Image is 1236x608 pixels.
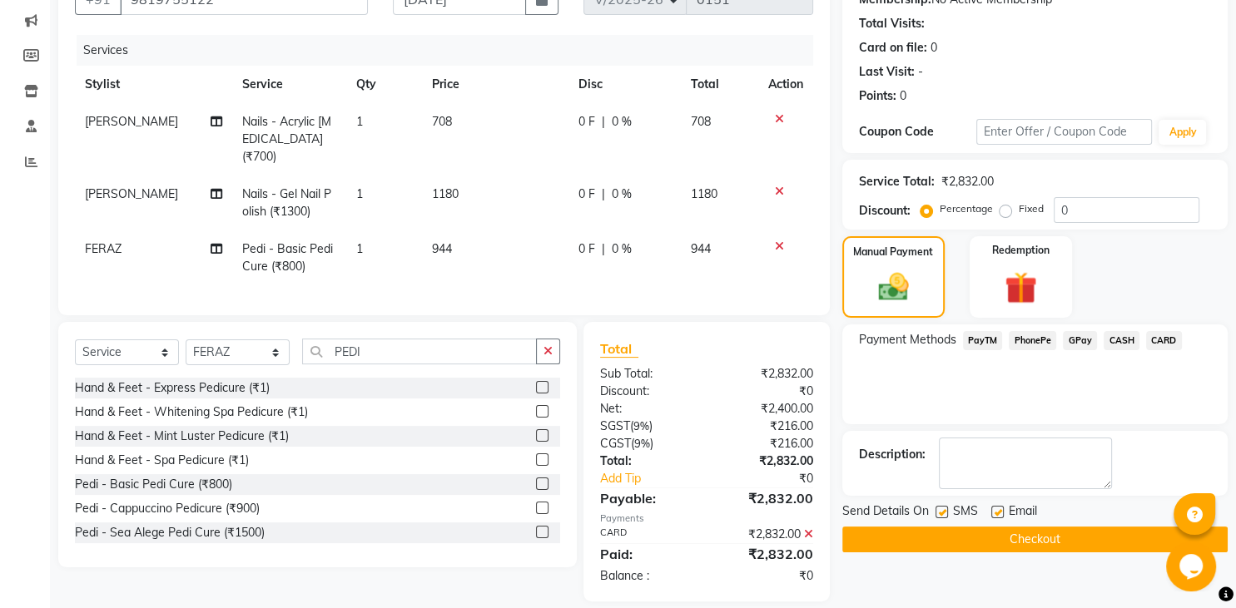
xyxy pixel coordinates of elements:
[691,114,711,129] span: 708
[578,240,595,258] span: 0 F
[1009,331,1056,350] span: PhonePe
[976,119,1153,145] input: Enter Offer / Coupon Code
[707,400,826,418] div: ₹2,400.00
[588,567,707,585] div: Balance :
[588,488,707,508] div: Payable:
[77,35,826,66] div: Services
[600,436,631,451] span: CGST
[75,66,232,103] th: Stylist
[600,512,813,526] div: Payments
[75,476,232,493] div: Pedi - Basic Pedi Cure (₹800)
[612,113,632,131] span: 0 %
[707,544,826,564] div: ₹2,832.00
[900,87,906,105] div: 0
[859,331,956,348] span: Payment Methods
[859,87,896,105] div: Points:
[992,243,1050,258] label: Redemption
[75,452,249,469] div: Hand & Feet - Spa Pedicure (₹1)
[242,114,331,164] span: Nails - Acrylic [MEDICAL_DATA] (₹700)
[853,245,933,260] label: Manual Payment
[727,470,826,487] div: ₹0
[842,526,1228,552] button: Checkout
[859,446,926,463] div: Description:
[707,383,826,400] div: ₹0
[602,185,605,203] span: |
[691,186,717,201] span: 1180
[707,365,826,383] div: ₹2,832.00
[600,418,630,433] span: SGST
[242,241,333,274] span: Pedi - Basic Pedi Cure (₹800)
[75,403,308,421] div: Hand & Feet - Whitening Spa Pedicure (₹1)
[707,452,826,470] div: ₹2,832.00
[612,185,632,203] span: 0 %
[75,524,265,541] div: Pedi - Sea Alege Pedi Cure (₹1500)
[634,437,650,450] span: 9%
[588,470,727,487] a: Add Tip
[356,241,363,256] span: 1
[931,39,937,57] div: 0
[356,114,363,129] span: 1
[633,419,649,433] span: 9%
[707,435,826,452] div: ₹216.00
[859,173,935,190] div: Service Total:
[859,15,925,32] div: Total Visits:
[75,500,260,517] div: Pedi - Cappuccino Pedicure (₹900)
[1063,331,1097,350] span: GPay
[346,66,422,103] th: Qty
[707,567,826,585] div: ₹0
[588,526,707,543] div: CARD
[602,113,605,131] span: |
[995,268,1046,308] img: _gift.svg
[588,435,707,452] div: ( )
[758,66,813,103] th: Action
[600,340,638,358] span: Total
[302,339,537,364] input: Search or Scan
[85,241,122,256] span: FERAZ
[859,202,911,220] div: Discount:
[681,66,758,103] th: Total
[588,383,707,400] div: Discount:
[859,123,976,141] div: Coupon Code
[588,452,707,470] div: Total:
[859,63,915,81] div: Last Visit:
[941,173,994,190] div: ₹2,832.00
[232,66,346,103] th: Service
[859,39,927,57] div: Card on file:
[588,400,707,418] div: Net:
[422,66,568,103] th: Price
[940,201,993,216] label: Percentage
[869,269,918,304] img: _cash.svg
[1166,541,1219,591] iframe: chat widget
[963,331,1003,350] span: PayTM
[707,418,826,435] div: ₹216.00
[1159,120,1206,145] button: Apply
[75,379,270,397] div: Hand & Feet - Express Pedicure (₹1)
[953,502,978,523] span: SMS
[75,428,289,445] div: Hand & Feet - Mint Luster Pedicure (₹1)
[691,241,711,256] span: 944
[432,114,452,129] span: 708
[707,526,826,543] div: ₹2,832.00
[432,186,459,201] span: 1180
[85,186,178,201] span: [PERSON_NAME]
[707,488,826,508] div: ₹2,832.00
[918,63,923,81] div: -
[612,240,632,258] span: 0 %
[588,418,707,435] div: ( )
[578,113,595,131] span: 0 F
[1146,331,1182,350] span: CARD
[85,114,178,129] span: [PERSON_NAME]
[602,240,605,258] span: |
[568,66,681,103] th: Disc
[578,185,595,203] span: 0 F
[842,502,929,523] span: Send Details On
[242,186,331,219] span: Nails - Gel Nail Polish (₹1300)
[356,186,363,201] span: 1
[1009,502,1037,523] span: Email
[432,241,452,256] span: 944
[1104,331,1139,350] span: CASH
[1019,201,1044,216] label: Fixed
[588,365,707,383] div: Sub Total:
[588,544,707,564] div: Paid:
